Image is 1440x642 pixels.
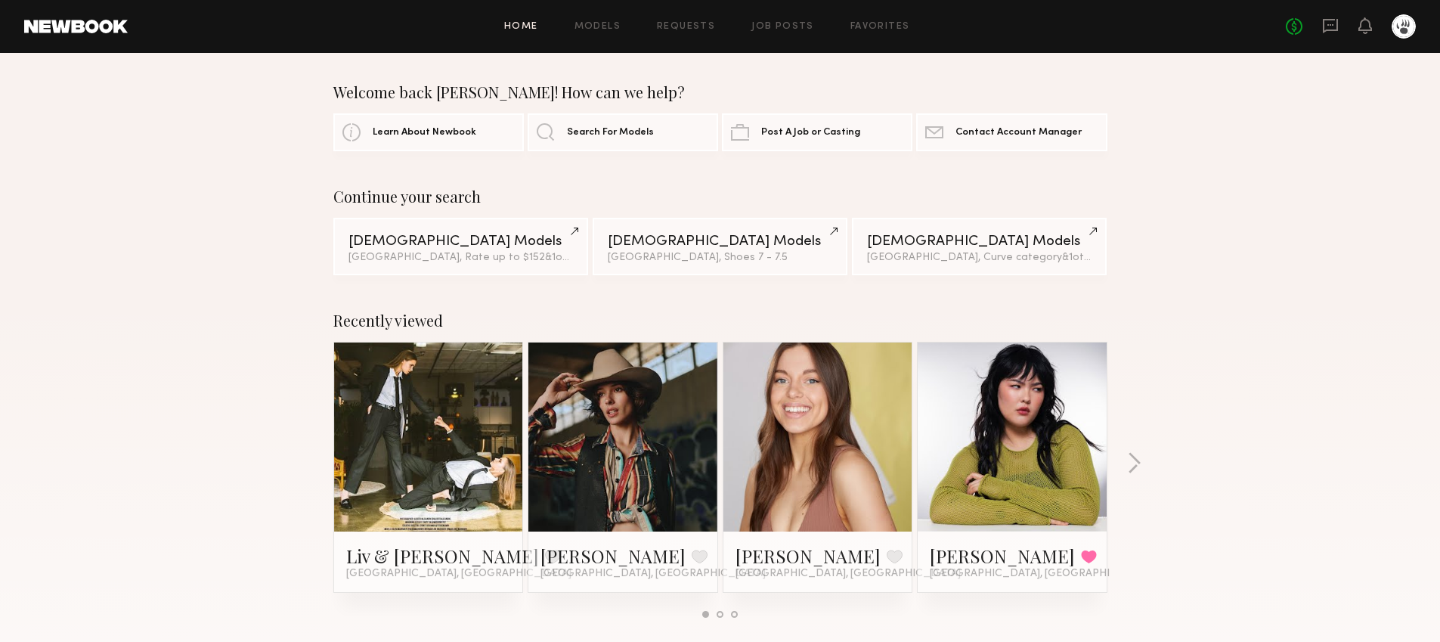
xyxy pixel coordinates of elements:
a: Search For Models [528,113,718,151]
a: Liv & [PERSON_NAME] [346,544,539,568]
a: Models [574,22,621,32]
a: Post A Job or Casting [722,113,912,151]
span: [GEOGRAPHIC_DATA], [GEOGRAPHIC_DATA] [346,568,571,580]
div: [DEMOGRAPHIC_DATA] Models [348,234,573,249]
a: [PERSON_NAME] [540,544,686,568]
span: [GEOGRAPHIC_DATA], [GEOGRAPHIC_DATA] [735,568,961,580]
div: [DEMOGRAPHIC_DATA] Models [867,234,1092,249]
a: [PERSON_NAME] [930,544,1075,568]
span: & 1 other filter [1062,253,1127,262]
a: Learn About Newbook [333,113,524,151]
a: [DEMOGRAPHIC_DATA] Models[GEOGRAPHIC_DATA], Shoes 7 - 7.5 [593,218,847,275]
span: Post A Job or Casting [761,128,860,138]
a: Requests [657,22,715,32]
span: Contact Account Manager [955,128,1082,138]
div: [GEOGRAPHIC_DATA], Curve category [867,253,1092,263]
a: Contact Account Manager [916,113,1107,151]
div: [DEMOGRAPHIC_DATA] Models [608,234,832,249]
div: Welcome back [PERSON_NAME]! How can we help? [333,83,1107,101]
div: [GEOGRAPHIC_DATA], Shoes 7 - 7.5 [608,253,832,263]
span: [GEOGRAPHIC_DATA], [GEOGRAPHIC_DATA] [930,568,1155,580]
a: [DEMOGRAPHIC_DATA] Models[GEOGRAPHIC_DATA], Rate up to $152&1other filter [333,218,588,275]
span: & 1 other filter [545,253,610,262]
a: Favorites [850,22,910,32]
a: [DEMOGRAPHIC_DATA] Models[GEOGRAPHIC_DATA], Curve category&1other filter [852,218,1107,275]
span: Search For Models [567,128,654,138]
span: [GEOGRAPHIC_DATA], [GEOGRAPHIC_DATA] [540,568,766,580]
span: Learn About Newbook [373,128,476,138]
div: Continue your search [333,188,1107,206]
a: Job Posts [751,22,814,32]
div: [GEOGRAPHIC_DATA], Rate up to $152 [348,253,573,263]
a: Home [504,22,538,32]
a: [PERSON_NAME] [735,544,881,568]
div: Recently viewed [333,312,1107,330]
